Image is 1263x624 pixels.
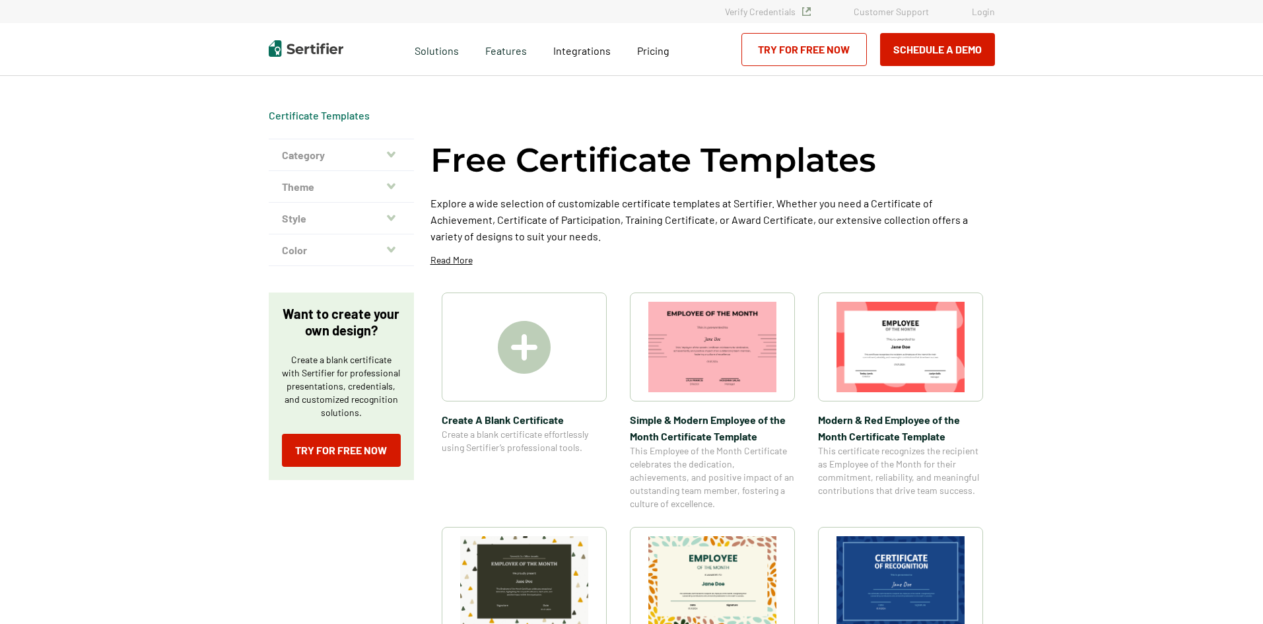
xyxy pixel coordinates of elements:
[818,411,983,444] span: Modern & Red Employee of the Month Certificate Template
[741,33,867,66] a: Try for Free Now
[269,139,414,171] button: Category
[269,40,343,57] img: Sertifier | Digital Credentialing Platform
[430,195,995,244] p: Explore a wide selection of customizable certificate templates at Sertifier. Whether you need a C...
[637,41,669,57] a: Pricing
[269,234,414,266] button: Color
[442,411,607,428] span: Create A Blank Certificate
[430,139,876,182] h1: Free Certificate Templates
[498,321,551,374] img: Create A Blank Certificate
[553,41,611,57] a: Integrations
[415,41,459,57] span: Solutions
[282,306,401,339] p: Want to create your own design?
[854,6,929,17] a: Customer Support
[630,444,795,510] span: This Employee of the Month Certificate celebrates the dedication, achievements, and positive impa...
[485,41,527,57] span: Features
[282,434,401,467] a: Try for Free Now
[430,254,473,267] p: Read More
[648,302,776,392] img: Simple & Modern Employee of the Month Certificate Template
[630,411,795,444] span: Simple & Modern Employee of the Month Certificate Template
[269,109,370,121] a: Certificate Templates
[269,109,370,122] span: Certificate Templates
[269,203,414,234] button: Style
[725,6,811,17] a: Verify Credentials
[630,293,795,510] a: Simple & Modern Employee of the Month Certificate TemplateSimple & Modern Employee of the Month C...
[442,428,607,454] span: Create a blank certificate effortlessly using Sertifier’s professional tools.
[802,7,811,16] img: Verified
[269,109,370,122] div: Breadcrumb
[637,44,669,57] span: Pricing
[818,444,983,497] span: This certificate recognizes the recipient as Employee of the Month for their commitment, reliabil...
[269,171,414,203] button: Theme
[972,6,995,17] a: Login
[553,44,611,57] span: Integrations
[836,302,965,392] img: Modern & Red Employee of the Month Certificate Template
[818,293,983,510] a: Modern & Red Employee of the Month Certificate TemplateModern & Red Employee of the Month Certifi...
[282,353,401,419] p: Create a blank certificate with Sertifier for professional presentations, credentials, and custom...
